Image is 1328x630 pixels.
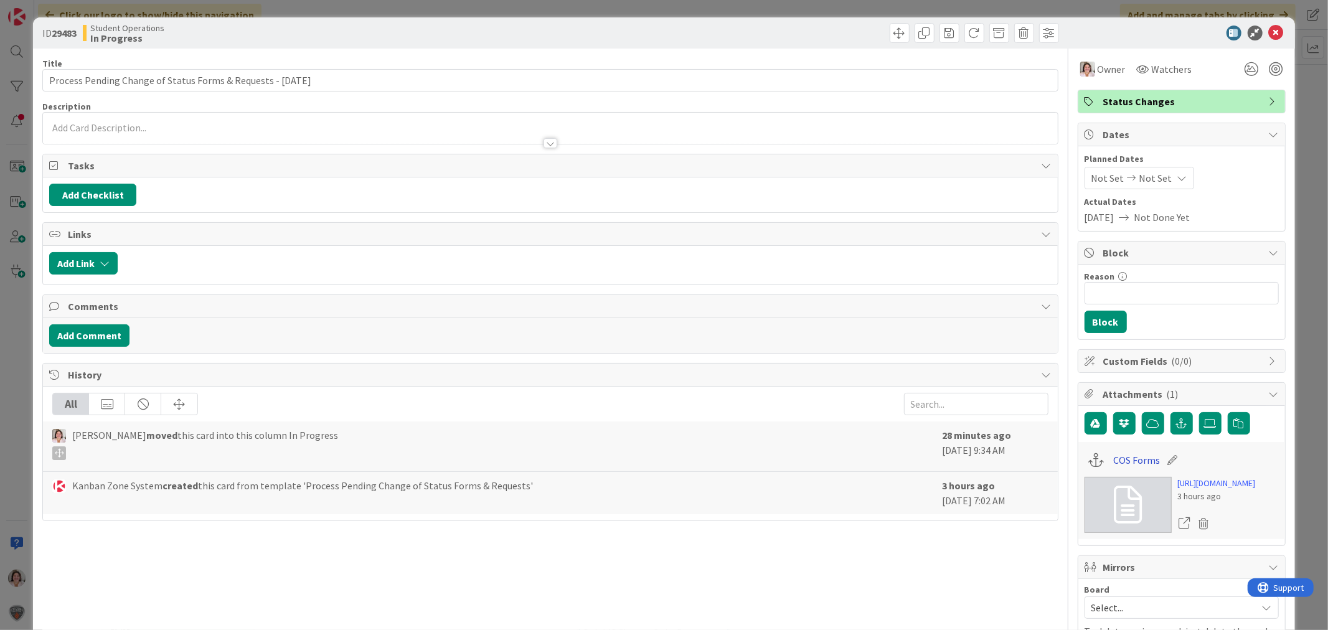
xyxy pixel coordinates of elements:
[1091,171,1124,186] span: Not Set
[68,299,1035,314] span: Comments
[1098,62,1126,77] span: Owner
[1113,453,1160,468] a: COS Forms
[72,478,533,493] span: Kanban Zone System this card from template 'Process Pending Change of Status Forms & Requests'
[943,478,1048,508] div: [DATE] 7:02 AM
[904,393,1048,415] input: Search...
[1178,515,1192,532] a: Open
[52,429,66,443] img: EW
[68,367,1035,382] span: History
[90,23,164,33] span: Student Operations
[1091,599,1251,616] span: Select...
[68,158,1035,173] span: Tasks
[42,69,1058,92] input: type card name here...
[1134,210,1190,225] span: Not Done Yet
[1103,127,1263,142] span: Dates
[53,393,89,415] div: All
[1139,171,1172,186] span: Not Set
[1167,388,1179,400] span: ( 1 )
[42,26,77,40] span: ID
[52,479,66,493] img: KS
[1085,585,1110,594] span: Board
[49,184,136,206] button: Add Checklist
[943,428,1048,465] div: [DATE] 9:34 AM
[52,27,77,39] b: 29483
[1103,245,1263,260] span: Block
[943,429,1012,441] b: 28 minutes ago
[1152,62,1192,77] span: Watchers
[1085,271,1115,282] label: Reason
[26,2,57,17] span: Support
[49,324,130,347] button: Add Comment
[943,479,996,492] b: 3 hours ago
[42,58,62,69] label: Title
[68,227,1035,242] span: Links
[1103,354,1263,369] span: Custom Fields
[1178,490,1256,503] div: 3 hours ago
[146,429,177,441] b: moved
[1080,62,1095,77] img: EW
[1103,387,1263,402] span: Attachments
[72,428,338,460] span: [PERSON_NAME] this card into this column In Progress
[1085,311,1127,333] button: Block
[1103,560,1263,575] span: Mirrors
[1178,477,1256,490] a: [URL][DOMAIN_NAME]
[1103,94,1263,109] span: Status Changes
[1085,210,1114,225] span: [DATE]
[162,479,198,492] b: created
[1085,153,1279,166] span: Planned Dates
[1172,355,1192,367] span: ( 0/0 )
[42,101,91,112] span: Description
[49,252,118,275] button: Add Link
[1085,195,1279,209] span: Actual Dates
[90,33,164,43] b: In Progress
